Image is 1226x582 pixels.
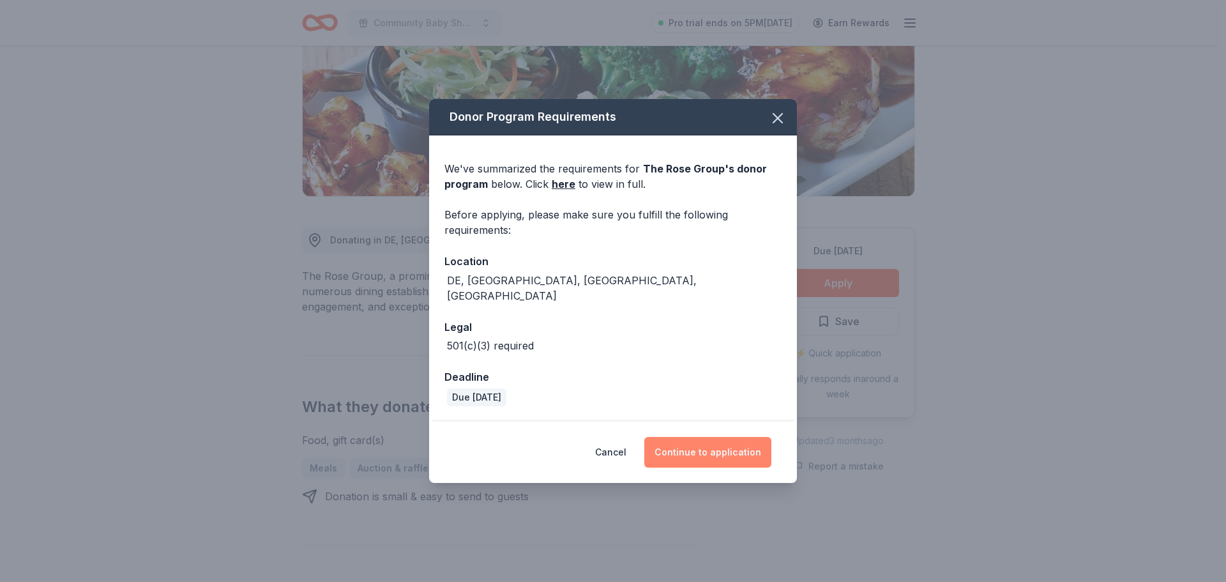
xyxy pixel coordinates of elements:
div: 501(c)(3) required [447,338,534,353]
div: Before applying, please make sure you fulfill the following requirements: [444,207,782,238]
a: here [552,176,575,192]
div: Legal [444,319,782,335]
div: DE, [GEOGRAPHIC_DATA], [GEOGRAPHIC_DATA], [GEOGRAPHIC_DATA] [447,273,782,303]
div: Due [DATE] [447,388,506,406]
button: Cancel [595,437,626,468]
div: Location [444,253,782,270]
div: Deadline [444,369,782,385]
button: Continue to application [644,437,771,468]
div: Donor Program Requirements [429,99,797,135]
div: We've summarized the requirements for below. Click to view in full. [444,161,782,192]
